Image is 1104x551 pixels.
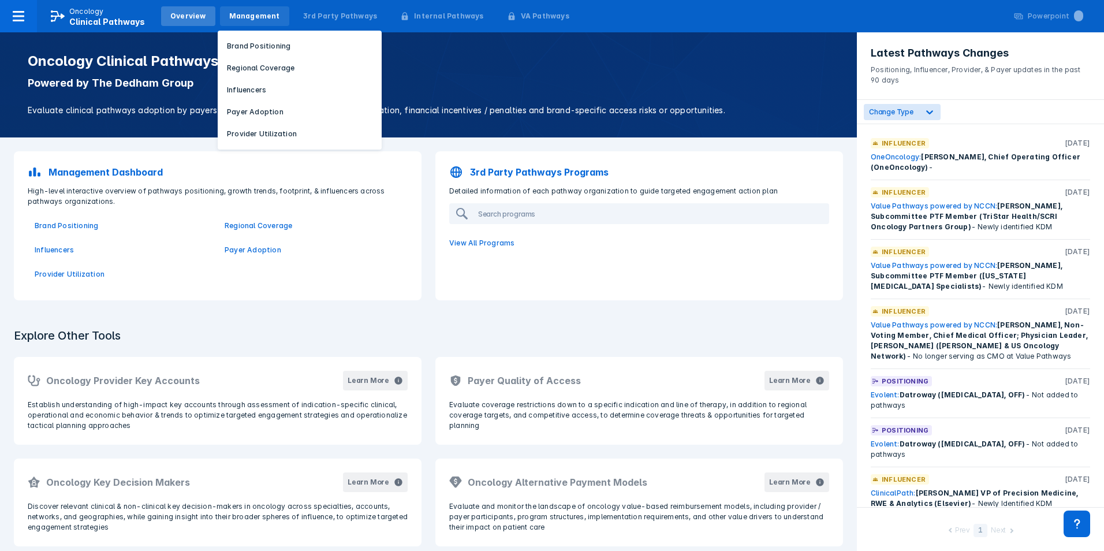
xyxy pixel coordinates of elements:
[170,11,206,21] div: Overview
[1065,187,1090,198] p: [DATE]
[871,390,900,399] a: Evolent:
[882,474,926,485] p: Influencer
[227,85,266,95] p: Influencers
[218,38,382,55] button: Brand Positioning
[871,260,1090,292] div: - Newly identified KDM
[521,11,569,21] div: VA Pathways
[35,221,211,231] a: Brand Positioning
[1065,306,1090,317] p: [DATE]
[473,204,820,223] input: Search programs
[35,245,211,255] a: Influencers
[28,501,408,533] p: Discover relevant clinical & non-clinical key decision-makers in oncology across specialties, acc...
[871,152,921,161] a: OneOncology:
[225,221,401,231] a: Regional Coverage
[7,321,128,350] h3: Explore Other Tools
[69,6,104,17] p: Oncology
[28,104,829,117] p: Evaluate clinical pathways adoption by payers and providers, implementation sophistication, finan...
[1065,376,1090,386] p: [DATE]
[227,107,284,117] p: Payer Adoption
[900,440,1025,448] span: Datroway ([MEDICAL_DATA], OFF)
[871,320,1090,362] div: - No longer serving as CMO at Value Pathways
[769,375,811,386] div: Learn More
[869,107,913,116] span: Change Type
[220,6,289,26] a: Management
[769,477,811,487] div: Learn More
[882,247,926,257] p: Influencer
[227,129,297,139] p: Provider Utilization
[225,245,401,255] a: Payer Adoption
[161,6,215,26] a: Overview
[764,371,829,390] button: Learn More
[900,390,1025,399] span: Datroway ([MEDICAL_DATA], OFF)
[69,17,145,27] span: Clinical Pathways
[227,41,290,51] p: Brand Positioning
[218,103,382,121] button: Payer Adoption
[1065,425,1090,435] p: [DATE]
[1064,511,1090,537] div: Contact Support
[882,187,926,198] p: Influencer
[882,138,926,148] p: Influencer
[218,81,382,99] button: Influencers
[229,11,280,21] div: Management
[442,158,836,186] a: 3rd Party Pathways Programs
[28,400,408,431] p: Establish understanding of high-impact key accounts through assessment of indication-specific cli...
[468,374,581,388] h2: Payer Quality of Access
[871,202,1062,231] span: [PERSON_NAME], Subcommittee PTF Member (TriStar Health/SCRI Oncology Partners Group)
[294,6,387,26] a: 3rd Party Pathways
[764,472,829,492] button: Learn More
[871,390,1090,411] div: - Not added to pathways
[49,165,163,179] p: Management Dashboard
[871,201,1090,232] div: - Newly identified KDM
[871,261,997,270] a: Value Pathways powered by NCCN:
[871,489,916,497] a: ClinicalPath:
[414,11,483,21] div: Internal Pathways
[28,76,829,90] p: Powered by The Dedham Group
[1028,11,1083,21] div: Powerpoint
[468,475,647,489] h2: Oncology Alternative Payment Models
[871,202,997,210] a: Value Pathways powered by NCCN:
[442,231,836,255] a: View All Programs
[871,46,1090,60] h3: Latest Pathways Changes
[882,306,926,317] p: Influencer
[871,439,1090,460] div: - Not added to pathways
[227,63,294,73] p: Regional Coverage
[882,376,928,386] p: Positioning
[218,125,382,143] button: Provider Utilization
[21,158,415,186] a: Management Dashboard
[303,11,378,21] div: 3rd Party Pathways
[871,440,900,448] a: Evolent:
[343,472,408,492] button: Learn More
[871,489,1078,508] span: [PERSON_NAME] VP of Precision Medicine, RWE & Analytics (Elsevier)
[35,269,211,280] a: Provider Utilization
[218,59,382,77] button: Regional Coverage
[348,375,389,386] div: Learn More
[449,501,829,533] p: Evaluate and monitor the landscape of oncology value-based reimbursement models, including provid...
[1065,138,1090,148] p: [DATE]
[871,321,997,329] a: Value Pathways powered by NCCN:
[449,400,829,431] p: Evaluate coverage restrictions down to a specific indication and line of therapy, in addition to ...
[28,53,829,69] h1: Oncology Clinical Pathways Tool
[442,186,836,196] p: Detailed information of each pathway organization to guide targeted engagement action plan
[871,152,1090,173] div: -
[348,477,389,487] div: Learn More
[46,374,200,388] h2: Oncology Provider Key Accounts
[871,261,1062,291] span: [PERSON_NAME], Subcommittee PTF Member ([US_STATE] [MEDICAL_DATA] Specialists)
[871,152,1080,172] span: [PERSON_NAME], Chief Operating Officer (OneOncology)
[343,371,408,390] button: Learn More
[1065,474,1090,485] p: [DATE]
[21,186,415,207] p: High-level interactive overview of pathways positioning, growth trends, footprint, & influencers ...
[871,488,1090,509] div: - Newly Identified KDM
[1065,247,1090,257] p: [DATE]
[955,525,970,537] div: Prev
[470,165,609,179] p: 3rd Party Pathways Programs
